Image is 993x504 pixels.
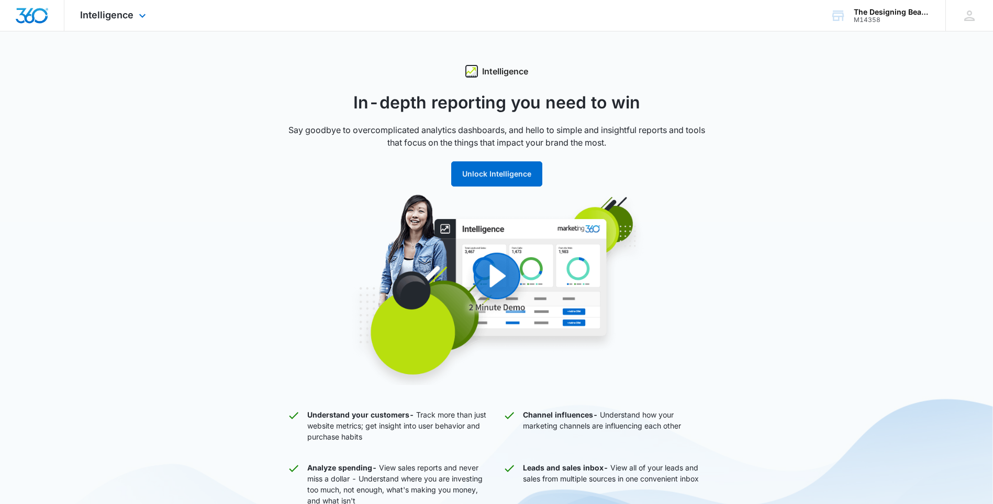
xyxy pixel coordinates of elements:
[80,9,133,20] span: Intelligence
[451,161,542,187] button: Unlock Intelligence
[298,194,696,385] img: Intelligence
[287,90,706,115] h1: In-depth reporting you need to win
[451,169,542,178] a: Unlock Intelligence
[307,409,490,442] p: Track more than just website metrics; get insight into user behavior and purchase habits
[523,409,706,442] p: Understand how your marketing channels are influencing each other
[307,410,414,419] strong: Understand your customers -
[523,463,608,472] strong: Leads and sales inbox -
[287,124,706,149] p: Say goodbye to overcomplicated analytics dashboards, and hello to simple and insightful reports a...
[854,8,930,16] div: account name
[523,410,598,419] strong: Channel influences -
[854,16,930,24] div: account id
[287,65,706,78] div: Intelligence
[307,463,377,472] strong: Analyze spending -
